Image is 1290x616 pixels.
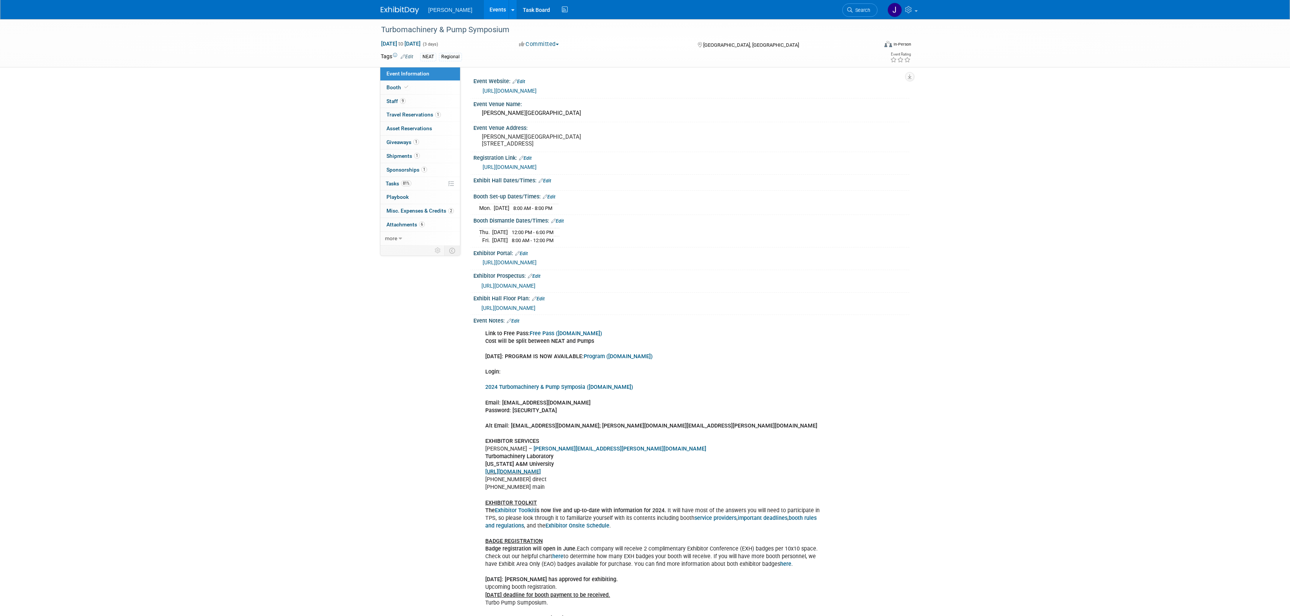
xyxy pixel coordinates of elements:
b: EXHIBITOR SERVICES [485,438,539,444]
span: Shipments [386,153,420,159]
a: Edit [528,274,540,279]
a: Exhibitor Onsite Schedule [545,523,609,529]
span: Booth [386,84,410,90]
a: Exhibitor Toolkit [495,507,535,514]
span: 1 [435,112,441,118]
span: [PERSON_NAME] [428,7,472,13]
a: Attachments6 [380,218,460,231]
a: Edit [519,156,532,161]
a: Tasks81% [380,177,460,190]
a: Search [842,3,877,17]
td: Fri. [479,236,492,244]
span: 81% [401,180,411,186]
b: [DATE]: [PERSON_NAME] has approved for exhibiting. [485,576,618,583]
span: Event Information [386,70,429,77]
span: 1 [413,139,419,145]
span: 6 [419,221,425,227]
img: Jennifer Cheatham [887,3,902,17]
a: Sponsorships1 [380,163,460,177]
a: [URL][DOMAIN_NAME] [485,469,541,475]
a: Edit [543,194,555,200]
a: [URL][DOMAIN_NAME] [481,283,535,289]
div: Event Rating [890,52,911,56]
span: 1 [421,167,427,172]
b: Turbomachinery Laboratory [485,453,553,460]
div: Registration Link: [473,152,909,162]
div: Event Notes: [473,315,909,325]
i: Booth reservation complete [404,85,408,89]
b: [DATE]: PROGRAM IS NOW AVAILABLE: [485,353,653,360]
td: Mon. [479,204,494,212]
span: 8:00 AM - 8:00 PM [513,205,552,211]
div: Regional [439,53,462,61]
a: [URL][DOMAIN_NAME] [483,164,537,170]
span: Tasks [386,180,411,187]
div: Turbomachinery & Pump Symposium [378,23,866,37]
a: Edit [507,318,519,324]
a: 2024 Turbomachinery & Pump Symposia ([DOMAIN_NAME]) [485,384,633,390]
span: Sponsorships [386,167,427,173]
span: Travel Reservations [386,111,441,118]
span: Staff [386,98,406,104]
a: Asset Reservations [380,122,460,135]
span: Giveaways [386,139,419,145]
a: Edit [532,296,545,301]
a: Edit [512,79,525,84]
a: Playbook [380,190,460,204]
div: [PERSON_NAME][GEOGRAPHIC_DATA] [479,107,904,119]
a: more [380,232,460,245]
u: BADGE REGISTRATION [485,538,543,544]
div: Event Website: [473,75,909,85]
a: [URL][DOMAIN_NAME] [481,305,535,311]
pre: [PERSON_NAME][GEOGRAPHIC_DATA] [STREET_ADDRESS] [482,133,647,147]
div: Booth Set-up Dates/Times: [473,191,909,201]
a: important deadlines [738,515,787,521]
b: [PERSON_NAME][EMAIL_ADDRESS][PERSON_NAME][DOMAIN_NAME] [534,446,706,452]
a: Giveaways1 [380,136,460,149]
a: Edit [539,178,551,183]
span: 12:00 PM - 6:00 PM [512,229,553,235]
a: Program ([DOMAIN_NAME]) [584,353,653,360]
a: Edit [401,54,413,59]
span: 8:00 AM - 12:00 PM [512,238,553,243]
div: Exhibit Hall Floor Plan: [473,293,909,303]
span: Playbook [386,194,409,200]
u: [DATE] deadline for booth payment to be received. [485,592,610,598]
a: Edit [551,218,564,224]
div: Exhibitor Portal: [473,247,909,257]
b: Cost will be split between NEAT and Pumps [485,338,594,344]
img: Format-Inperson.png [884,41,892,47]
a: Shipments1 [380,149,460,163]
b: here [552,553,563,560]
td: Personalize Event Tab Strip [431,246,445,256]
a: Event Information [380,67,460,80]
a: [URL][DOMAIN_NAME] [483,88,537,94]
td: Thu. [479,228,492,236]
b: Badge registration will open in June. [485,546,577,552]
div: Event Venue Name: [473,98,909,108]
span: more [385,235,397,241]
b: booth rules and regulations [485,515,817,529]
a: here [780,561,791,567]
div: Event Format [832,40,911,51]
a: Edit [515,251,528,256]
b: is now live and up-to-date with information for 2024. [535,507,666,514]
td: Toggle Event Tabs [445,246,460,256]
span: to [397,41,404,47]
td: [DATE] [492,228,508,236]
span: 2 [448,208,454,214]
a: Misc. Expenses & Credits2 [380,204,460,218]
td: [DATE] [494,204,509,212]
span: 9 [400,98,406,104]
div: In-Person [893,41,911,47]
span: Misc. Expenses & Credits [386,208,454,214]
b: Login: Email: [EMAIL_ADDRESS][DOMAIN_NAME] Password: [SECURITY_DATA] Alt Email: [EMAIL_ADDRESS][D... [485,369,817,429]
b: [US_STATE] A&M University [485,461,554,467]
a: Staff9 [380,95,460,108]
span: Attachments [386,221,425,228]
